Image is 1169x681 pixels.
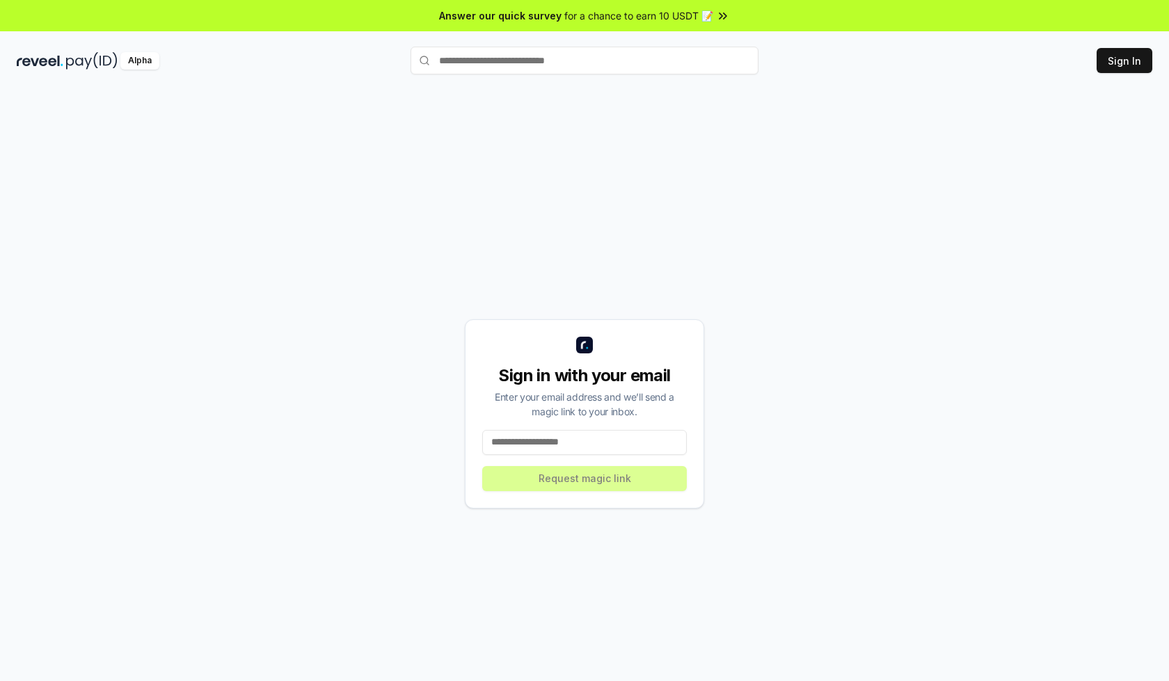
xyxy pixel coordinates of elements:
[1097,48,1152,73] button: Sign In
[482,364,687,387] div: Sign in with your email
[120,52,159,70] div: Alpha
[439,8,562,23] span: Answer our quick survey
[564,8,713,23] span: for a chance to earn 10 USDT 📝
[576,337,593,353] img: logo_small
[17,52,63,70] img: reveel_dark
[482,390,687,419] div: Enter your email address and we’ll send a magic link to your inbox.
[66,52,118,70] img: pay_id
